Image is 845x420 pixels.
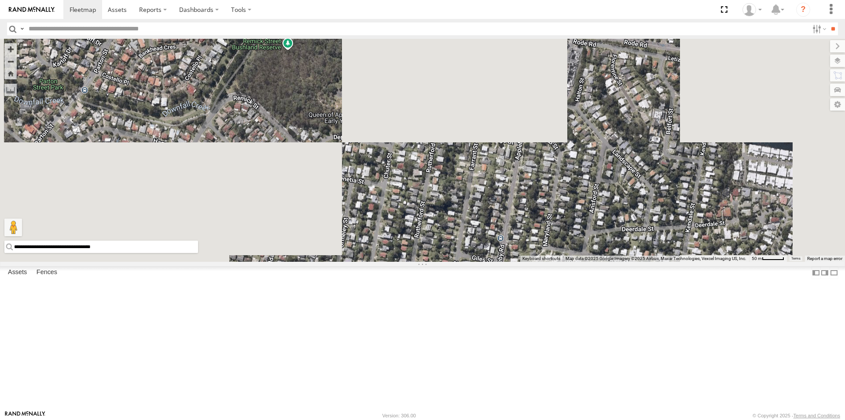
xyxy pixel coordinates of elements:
span: 50 m [752,256,762,261]
button: Keyboard shortcuts [522,256,560,262]
label: Measure [4,84,17,96]
img: rand-logo.svg [9,7,55,13]
a: Visit our Website [5,411,45,420]
a: Terms and Conditions [794,413,840,418]
button: Zoom in [4,43,17,55]
label: Assets [4,267,31,279]
a: Report a map error [807,256,842,261]
label: Dock Summary Table to the Right [820,266,829,279]
i: ? [796,3,810,17]
label: Fences [32,267,62,279]
div: © Copyright 2025 - [753,413,840,418]
label: Dock Summary Table to the Left [812,266,820,279]
div: Laura Van Bruggen [739,3,765,16]
label: Hide Summary Table [830,266,838,279]
button: Zoom Home [4,67,17,79]
button: Drag Pegman onto the map to open Street View [4,219,22,236]
div: Version: 306.00 [382,413,416,418]
button: Zoom out [4,55,17,67]
a: Terms [791,256,801,260]
label: Search Filter Options [809,22,828,35]
label: Map Settings [830,98,845,111]
label: Search Query [18,22,26,35]
span: Map data ©2025 Google Imagery ©2025 Airbus, Maxar Technologies, Vexcel Imaging US, Inc. [566,256,746,261]
button: Map scale: 50 m per 47 pixels [749,256,787,262]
